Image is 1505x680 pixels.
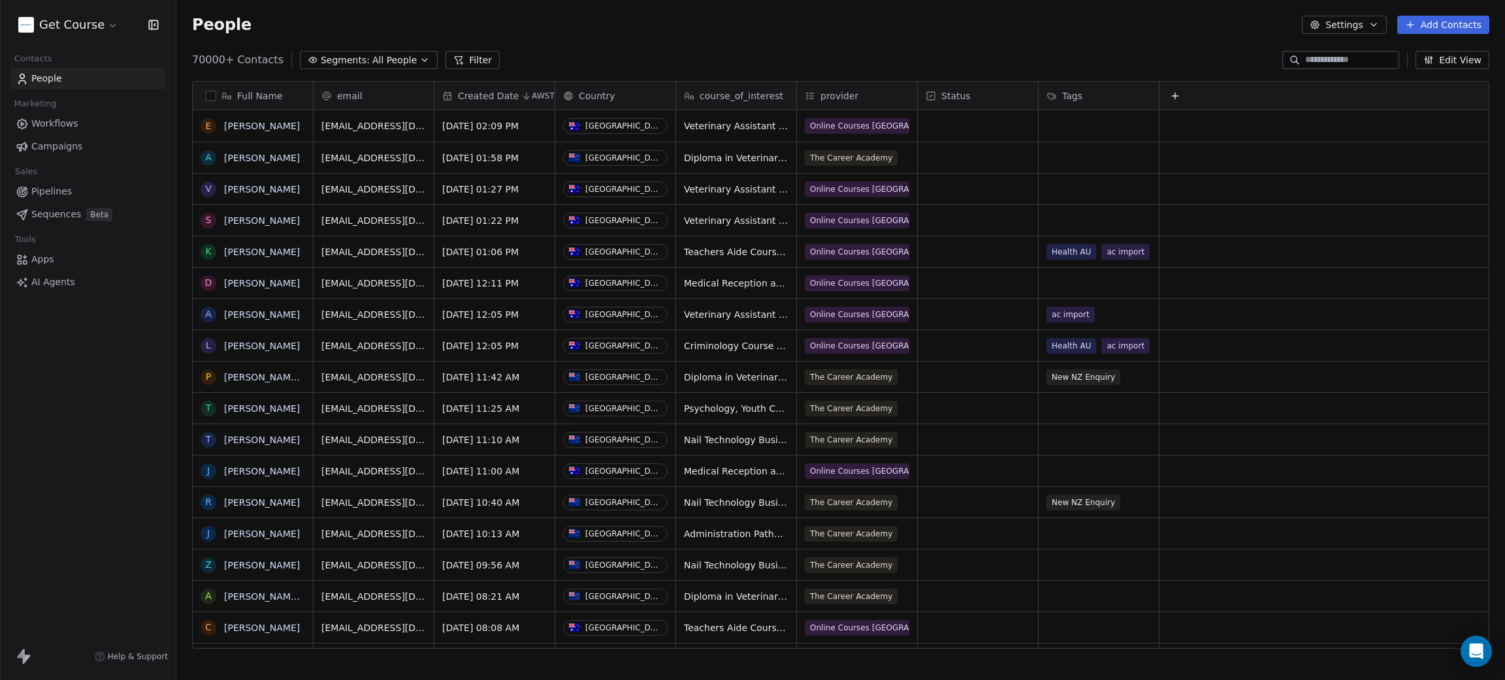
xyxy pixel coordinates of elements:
span: The Career Academy [805,526,898,542]
span: Online Courses [GEOGRAPHIC_DATA] [805,338,909,354]
a: People [10,68,165,89]
button: Edit View [1416,51,1489,69]
span: Diploma in Veterinary Assistant & Animal Welfare [684,590,788,603]
span: [DATE] 08:21 AM [442,590,547,603]
span: [EMAIL_ADDRESS][DOMAIN_NAME] [321,151,426,164]
span: Diploma in Veterinary Assistant & Animal Welfare [684,371,788,384]
span: Online Courses [GEOGRAPHIC_DATA] [805,244,909,260]
a: SequencesBeta [10,204,165,225]
span: Veterinary Assistant & Animal Welfare Course Bundle (7-in-1 Course Bundle) [684,183,788,196]
span: Administration Pathway - Medical Reception [684,527,788,540]
div: Status [918,82,1038,110]
span: The Career Academy [805,495,898,510]
span: Nail Technology Business Pathway [684,433,788,446]
span: Online Courses [GEOGRAPHIC_DATA] [805,620,909,636]
div: course_of_interest [676,82,796,110]
span: The Career Academy [805,557,898,573]
span: ac import [1101,244,1150,260]
span: The Career Academy [805,432,898,448]
span: Nail Technology Business Pathway [684,496,788,509]
span: ac import [1101,338,1150,354]
div: Created DateAWST [434,82,555,110]
span: Contacts [8,49,57,69]
span: [DATE] 10:40 AM [442,496,547,509]
span: Veterinary Assistant & Animal Welfare Course Bundle (7-in-1 Course Bundle) [684,308,788,321]
div: provider [797,82,917,110]
span: The Career Academy [805,150,898,166]
button: Get Course [16,14,121,36]
div: A [205,589,212,603]
div: V [205,182,212,196]
span: Diploma in Veterinary Assistant & Animal Welfare [684,151,788,164]
span: [DATE] 02:09 PM [442,119,547,132]
span: [DATE] 09:56 AM [442,559,547,572]
span: [EMAIL_ADDRESS][DOMAIN_NAME] [321,245,426,258]
div: J [207,464,210,478]
span: email [337,89,363,102]
a: [PERSON_NAME] [224,623,300,633]
a: [PERSON_NAME]-Wedgwood [224,372,353,382]
span: [DATE] 01:22 PM [442,214,547,227]
a: AI Agents [10,271,165,293]
span: All People [372,54,417,67]
div: [GEOGRAPHIC_DATA] [585,404,662,413]
button: Filter [445,51,500,69]
div: E [206,119,212,133]
div: [GEOGRAPHIC_DATA] [585,467,662,476]
span: [EMAIL_ADDRESS][DOMAIN_NAME] [321,433,426,446]
span: [EMAIL_ADDRESS][DOMAIN_NAME] [321,214,426,227]
div: Country [555,82,675,110]
a: [PERSON_NAME] [224,529,300,539]
div: A [205,151,212,164]
div: Open Intercom Messenger [1461,636,1492,667]
span: Psychology, Youth Counselling, and Mental Health Bundle [684,402,788,415]
div: C [205,621,212,634]
a: [PERSON_NAME] [224,309,300,320]
a: [PERSON_NAME] [224,560,300,570]
span: Teachers Aide Course Bundle (3 Micro-Credentials) [684,245,788,258]
span: [DATE] 01:27 PM [442,183,547,196]
span: Criminology Course Bundle (2-in-1 Course Bundle) [684,339,788,352]
span: Sales [9,162,43,181]
span: The Career Academy [805,369,898,385]
span: 70000+ Contacts [192,52,283,68]
div: [GEOGRAPHIC_DATA] [585,592,662,601]
span: [DATE] 01:06 PM [442,245,547,258]
span: [EMAIL_ADDRESS][DOMAIN_NAME] [321,496,426,509]
a: [PERSON_NAME] [224,435,300,445]
span: Teachers Aide Course Bundle (3 Micro-Credentials) [684,621,788,634]
div: email [314,82,434,110]
span: New NZ Enquiry [1046,495,1120,510]
div: T [206,433,212,446]
span: Marketing [8,94,62,114]
span: Health AU [1046,338,1096,354]
span: course_of_interest [700,89,783,102]
span: [EMAIL_ADDRESS][DOMAIN_NAME] [321,590,426,603]
span: [DATE] 11:10 AM [442,433,547,446]
span: [DATE] 11:25 AM [442,402,547,415]
span: Country [579,89,615,102]
span: [DATE] 08:08 AM [442,621,547,634]
span: [DATE] 12:05 PM [442,339,547,352]
span: Status [941,89,971,102]
img: gc-on-white.png [18,17,34,33]
span: [DATE] 12:05 PM [442,308,547,321]
span: [DATE] 10:13 AM [442,527,547,540]
span: [EMAIL_ADDRESS][DOMAIN_NAME] [321,465,426,478]
div: [GEOGRAPHIC_DATA] [585,121,662,131]
a: [PERSON_NAME] [224,278,300,288]
div: S [206,213,212,227]
div: [GEOGRAPHIC_DATA] [585,435,662,444]
div: P [206,370,211,384]
span: [DATE] 01:58 PM [442,151,547,164]
span: Online Courses [GEOGRAPHIC_DATA] [805,275,909,291]
span: [EMAIL_ADDRESS][DOMAIN_NAME] [321,119,426,132]
a: [PERSON_NAME] [224,215,300,226]
span: Veterinary Assistant & Animal Welfare Course Bundle (7-in-1 Course Bundle) [684,214,788,227]
div: [GEOGRAPHIC_DATA] [585,185,662,194]
span: Medical Reception and Terminology Course Bundle [684,277,788,290]
a: [PERSON_NAME] [224,121,300,131]
span: [DATE] 12:11 PM [442,277,547,290]
span: Help & Support [108,651,168,662]
div: [GEOGRAPHIC_DATA] [585,498,662,507]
